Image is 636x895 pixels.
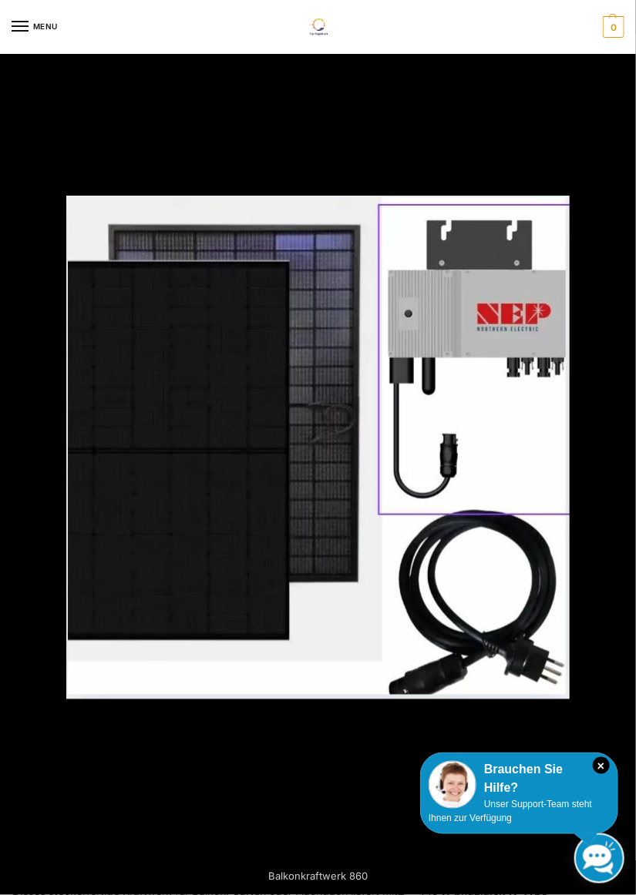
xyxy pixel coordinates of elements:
[593,757,610,774] i: Schließen
[156,861,480,892] div: Balkonkraftwerk 860
[300,18,336,35] img: Solaranlagen, Speicheranlagen und Energiesparprodukte
[429,799,592,824] span: Unser Support-Team steht Ihnen zur Verfügung
[603,16,624,38] span: 0
[12,15,58,39] button: Menu
[599,16,624,38] nav: Cart contents
[429,761,610,798] div: Brauchen Sie Hilfe?
[599,16,624,38] a: 0
[429,761,476,809] img: Customer service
